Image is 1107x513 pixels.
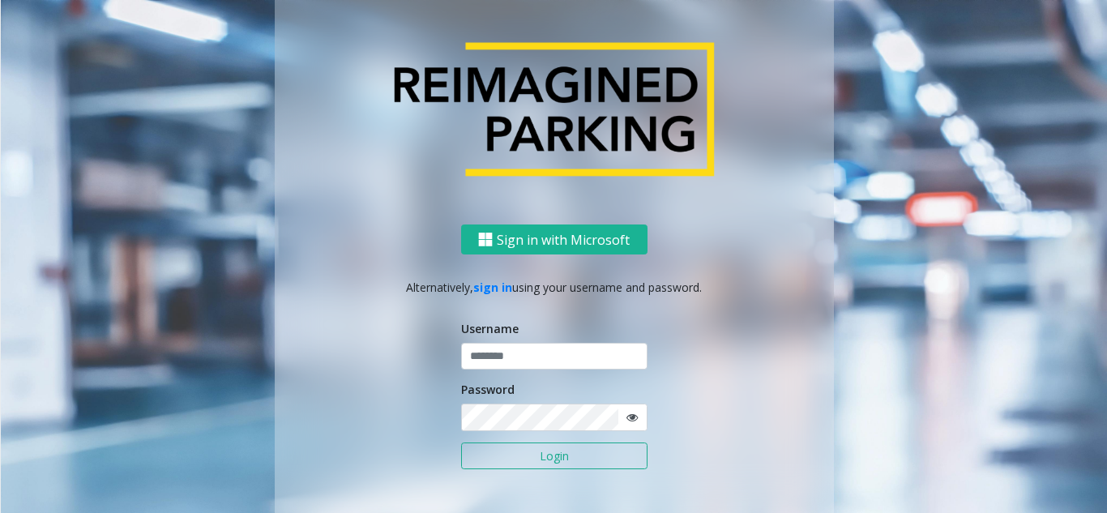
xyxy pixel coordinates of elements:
button: Sign in with Microsoft [461,224,648,254]
a: sign in [473,280,512,295]
p: Alternatively, using your username and password. [291,279,818,296]
button: Login [461,442,648,470]
label: Username [461,320,519,337]
label: Password [461,381,515,398]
